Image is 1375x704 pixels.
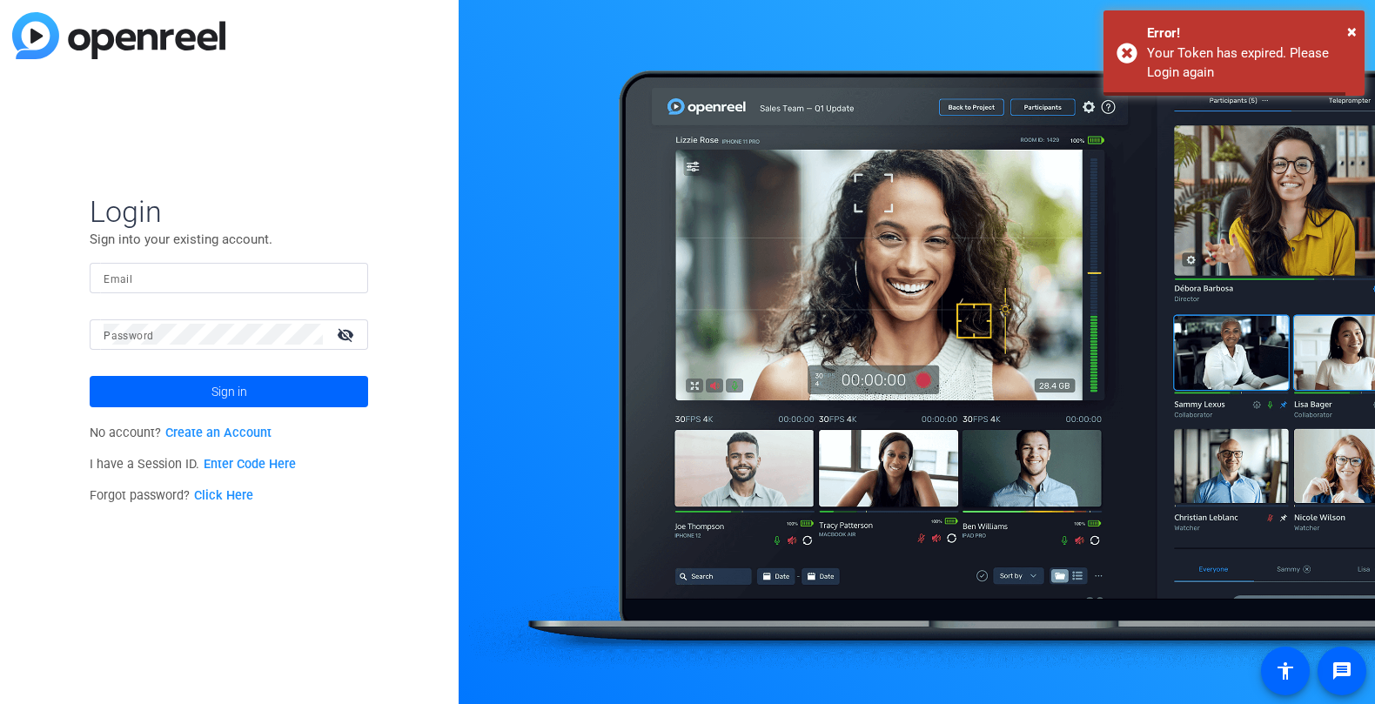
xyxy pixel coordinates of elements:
mat-icon: visibility_off [326,322,368,347]
span: Forgot password? [90,488,253,503]
mat-icon: accessibility [1275,660,1296,681]
button: Sign in [90,376,368,407]
span: No account? [90,426,272,440]
p: Sign into your existing account. [90,230,368,249]
span: I have a Session ID. [90,457,296,472]
span: Sign in [211,370,247,413]
div: Error! [1147,23,1352,44]
span: × [1347,21,1357,42]
mat-label: Email [104,273,132,285]
a: Click Here [194,488,253,503]
span: Login [90,193,368,230]
input: Enter Email Address [104,267,354,288]
img: blue-gradient.svg [12,12,225,59]
mat-icon: message [1331,660,1352,681]
button: Close [1347,18,1357,44]
a: Create an Account [165,426,272,440]
mat-label: Password [104,330,153,342]
a: Enter Code Here [204,457,296,472]
div: Your Token has expired. Please Login again [1147,44,1352,83]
